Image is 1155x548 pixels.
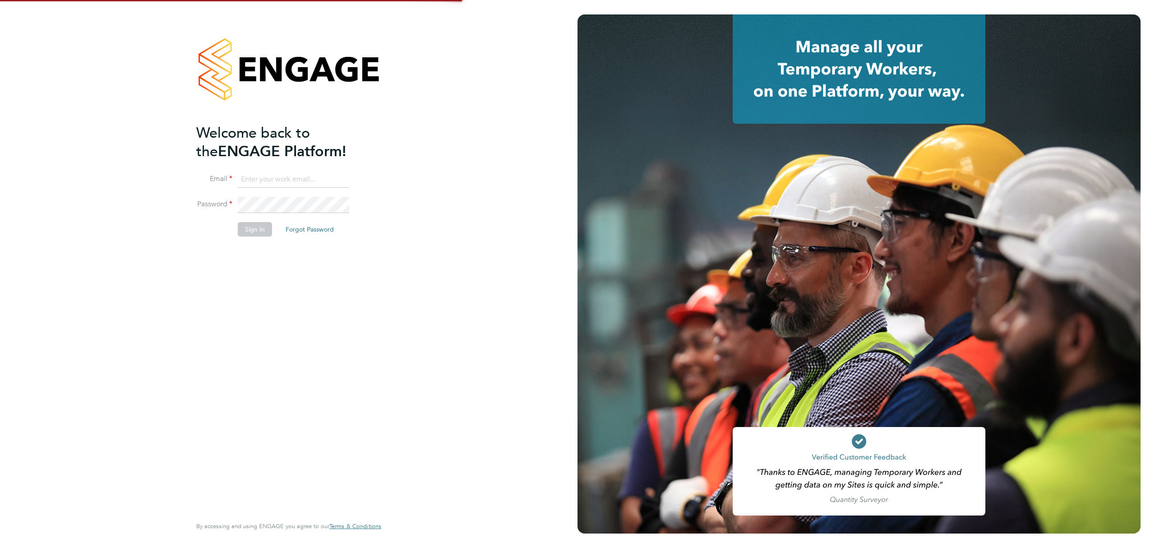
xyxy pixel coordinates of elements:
[196,124,372,161] h2: ENGAGE Platform!
[329,522,381,530] span: Terms & Conditions
[329,523,381,530] a: Terms & Conditions
[238,222,272,237] button: Sign In
[196,124,310,160] span: Welcome back to the
[196,174,232,184] label: Email
[278,222,341,237] button: Forgot Password
[196,200,232,209] label: Password
[238,172,349,188] input: Enter your work email...
[196,522,381,530] span: By accessing and using ENGAGE you agree to our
